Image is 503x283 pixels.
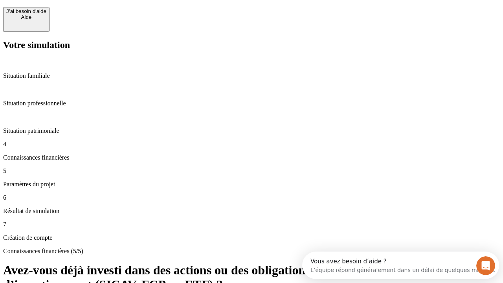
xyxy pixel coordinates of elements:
[8,7,193,13] div: Vous avez besoin d’aide ?
[3,154,500,161] p: Connaissances financières
[3,181,500,188] p: Paramètres du projet
[3,141,500,148] p: 4
[3,3,217,25] div: Ouvrir le Messenger Intercom
[3,248,500,255] p: Connaissances financières (5/5)
[3,221,500,228] p: 7
[3,208,500,215] p: Résultat de simulation
[6,8,46,14] div: J’ai besoin d'aide
[3,7,50,32] button: J’ai besoin d'aideAide
[3,72,500,79] p: Situation familiale
[476,256,495,275] iframe: Intercom live chat
[3,40,500,50] h2: Votre simulation
[3,234,500,241] p: Création de compte
[3,194,500,201] p: 6
[3,167,500,175] p: 5
[6,14,46,20] div: Aide
[3,100,500,107] p: Situation professionnelle
[302,252,499,279] iframe: Intercom live chat discovery launcher
[8,13,193,21] div: L’équipe répond généralement dans un délai de quelques minutes.
[3,127,500,134] p: Situation patrimoniale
